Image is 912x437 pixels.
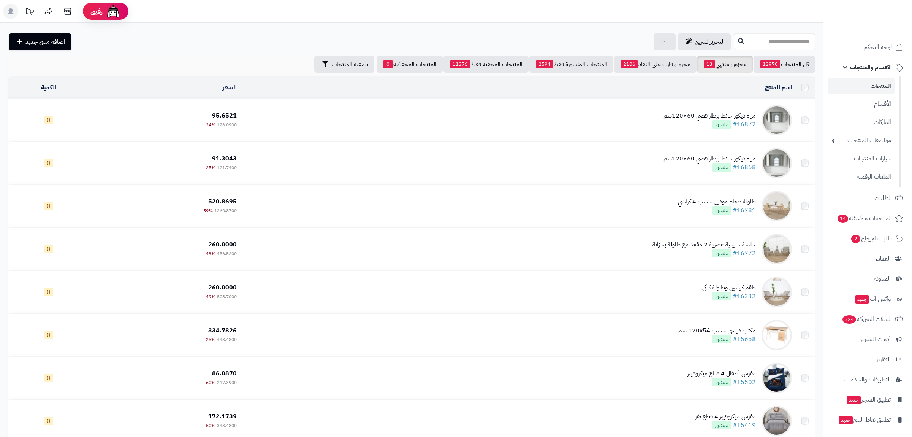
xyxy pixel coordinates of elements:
span: 0 [44,202,53,210]
a: السعر [223,83,237,92]
a: مواصفات المنتجات [828,132,895,149]
button: تصفية المنتجات [314,56,374,73]
a: #16781 [733,206,756,215]
span: منشور [712,378,731,386]
img: طاولة طعام مودرن خشب 4 كراسي [762,191,792,221]
span: 1260.8700 [214,207,237,214]
span: 508.7000 [217,293,237,300]
a: #15658 [733,335,756,344]
img: مفرش ميكروفيبر 4 قطع نفر [762,406,792,436]
a: التحرير لسريع [678,33,731,50]
span: 343.4800 [217,422,237,429]
span: 520.8695 [208,197,237,206]
span: 49% [206,293,215,300]
span: السلات المتروكة [842,314,892,324]
span: العملاء [876,253,891,264]
a: #16872 [733,120,756,129]
img: جلسة خارجية عصرية 2 مقعد مع طاولة بخزانة [762,234,792,264]
div: طاولة طعام مودرن خشب 4 كراسي [678,197,756,206]
span: 95.6521 [212,111,237,120]
span: 43% [206,250,215,257]
span: 0 [383,60,393,68]
span: 0 [44,245,53,253]
span: 456.5200 [217,250,237,257]
span: منشور [712,249,731,257]
span: 217.3900 [217,379,237,386]
span: منشور [712,120,731,129]
a: تطبيق المتجرجديد [828,391,907,409]
span: منشور [712,292,731,300]
span: جديد [847,396,861,404]
span: 0 [44,288,53,296]
span: الطلبات [874,193,892,203]
span: 172.1739 [208,412,237,421]
a: الملفات الرقمية [828,169,895,185]
a: #16332 [733,292,756,301]
span: منشور [712,335,731,343]
span: منشور [712,206,731,215]
span: منشور [712,421,731,429]
a: اضافة منتج جديد [9,33,71,50]
span: 121.7400 [217,164,237,171]
img: مرآة ديكور حائط بإطار فضي 60×120سم [762,148,792,178]
span: 13970 [760,60,780,68]
span: 25% [206,336,215,343]
span: 59% [203,207,213,214]
span: الأقسام والمنتجات [850,62,892,73]
span: منشور [712,163,731,172]
div: جلسة خارجية عصرية 2 مقعد مع طاولة بخزانة [652,240,756,249]
a: #16868 [733,163,756,172]
span: المراجعات والأسئلة [837,213,892,224]
span: رفيق [90,7,103,16]
span: 324 [842,315,856,324]
span: تطبيق نقاط البيع [838,415,891,425]
a: المنتجات المنشورة فقط2594 [529,56,613,73]
span: جديد [839,416,853,424]
a: مخزون قارب على النفاذ2106 [614,56,697,73]
a: الأقسام [828,96,895,112]
a: التقارير [828,350,907,369]
span: 0 [44,116,53,124]
img: مرآة ديكور حائط بإطار فضي 60×120سم [762,105,792,135]
span: طلبات الإرجاع [850,233,892,244]
div: طقم كرسين وطاولة كاكي [702,283,756,292]
span: تطبيق المتجر [846,394,891,405]
span: 260.0000 [208,283,237,292]
a: خيارات المنتجات [828,151,895,167]
a: المدونة [828,270,907,288]
span: 0 [44,374,53,382]
span: التحرير لسريع [695,37,725,46]
span: وآتس آب [854,294,891,304]
span: 0 [44,331,53,339]
span: 2594 [536,60,553,68]
a: أدوات التسويق [828,330,907,348]
div: مفرش ميكروفيبر 4 قطع نفر [695,412,756,421]
a: تطبيق نقاط البيعجديد [828,411,907,429]
span: 2106 [621,60,638,68]
a: وآتس آبجديد [828,290,907,308]
a: التطبيقات والخدمات [828,370,907,389]
a: السلات المتروكة324 [828,310,907,328]
img: مفرش أطفال 4 قطع ميكروفيبر [762,363,792,393]
span: التطبيقات والخدمات [844,374,891,385]
img: ai-face.png [106,4,121,19]
a: المراجعات والأسئلة14 [828,209,907,227]
span: 86.0870 [212,369,237,378]
span: 126.0900 [217,121,237,128]
a: الطلبات [828,189,907,207]
span: 13 [704,60,715,68]
a: طلبات الإرجاع2 [828,229,907,248]
a: المنتجات المخفية فقط11376 [443,56,529,73]
span: جديد [855,295,869,304]
a: الماركات [828,114,895,130]
span: 25% [206,164,215,171]
a: اسم المنتج [765,83,792,92]
a: لوحة التحكم [828,38,907,56]
div: مرآة ديكور حائط بإطار فضي 60×120سم [663,111,756,120]
span: 0 [44,159,53,167]
span: التقارير [876,354,891,365]
span: 334.7826 [208,326,237,335]
span: 24% [206,121,215,128]
span: 50% [206,422,215,429]
a: كل المنتجات13970 [754,56,815,73]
